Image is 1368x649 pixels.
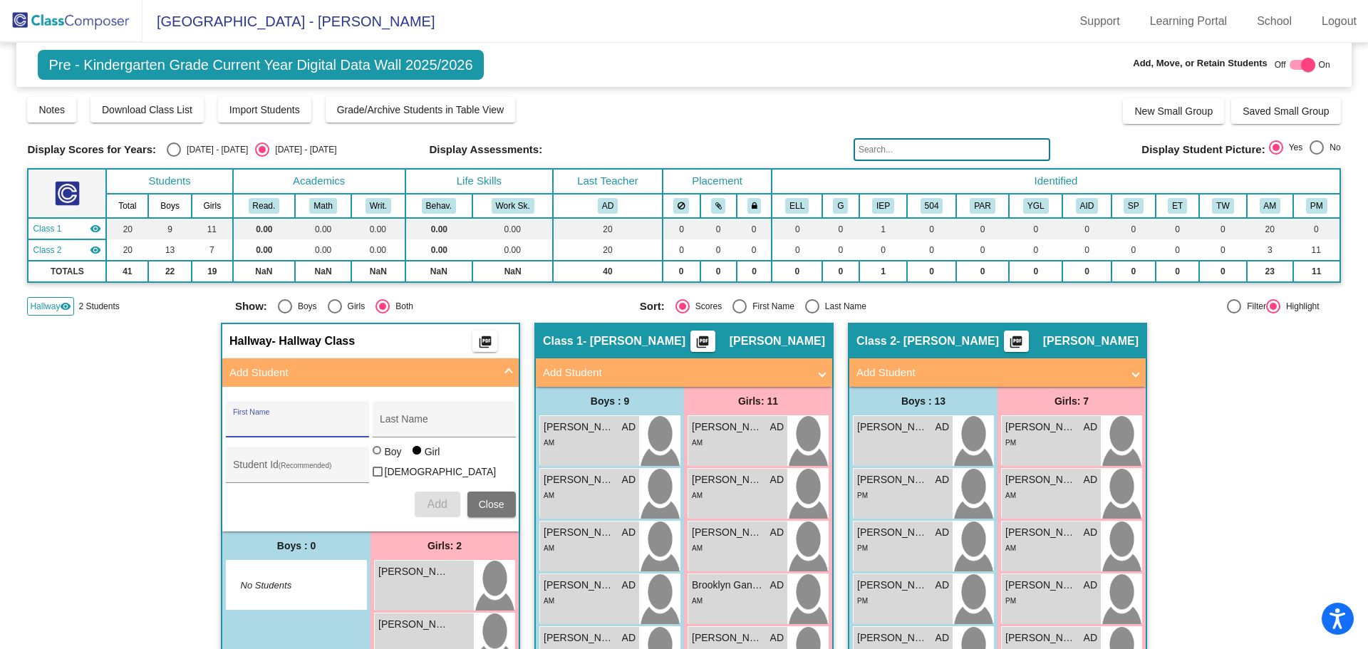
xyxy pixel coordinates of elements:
div: Filter [1241,300,1266,313]
span: AD [770,420,784,435]
button: PM [1306,198,1327,214]
td: NaN [472,261,553,282]
div: Girls [342,300,366,313]
div: No [1324,141,1340,154]
button: Add [415,492,460,517]
span: Grade/Archive Students in Table View [337,104,504,115]
td: 19 [192,261,233,282]
span: PM [857,492,868,499]
span: AD [1084,630,1097,645]
span: [PERSON_NAME] [1005,472,1077,487]
input: Student Id [233,464,361,476]
span: [PERSON_NAME] [544,578,615,593]
span: AD [622,630,636,645]
div: Add Student [222,387,519,531]
th: Speech only [1111,194,1156,218]
td: 0 [700,261,737,282]
th: AM [1247,194,1293,218]
button: PAR [970,198,995,214]
div: Boys [292,300,317,313]
td: Annabel Dannemann - Dannemann TK [28,218,106,239]
button: SP [1124,198,1144,214]
th: Twin [1199,194,1246,218]
button: Writ. [366,198,391,214]
td: 0 [956,239,1009,261]
span: [PERSON_NAME] [730,334,825,348]
span: Class 1 [33,222,61,235]
span: Display Scores for Years: [27,143,156,156]
td: NaN [405,261,472,282]
td: 41 [106,261,148,282]
th: Keep with students [700,194,737,218]
mat-expansion-panel-header: Add Student [222,358,519,387]
td: 0 [1293,218,1340,239]
span: [PERSON_NAME] [857,420,928,435]
td: 11 [1293,261,1340,282]
span: AD [936,525,949,540]
span: [PERSON_NAME] [857,525,928,540]
div: First Name [747,300,794,313]
th: Individualized Education Plan [859,194,907,218]
span: Off [1275,58,1286,71]
th: Girls [192,194,233,218]
td: 0 [1199,261,1246,282]
input: First Name [233,419,361,430]
button: Math [309,198,336,214]
a: Learning Portal [1139,10,1239,33]
td: 11 [192,218,233,239]
button: Print Students Details [1004,331,1029,352]
td: 0 [1156,218,1199,239]
span: AD [622,472,636,487]
td: 0 [1156,239,1199,261]
span: [PERSON_NAME] [1005,630,1077,645]
button: AM [1260,198,1281,214]
td: 0.00 [405,218,472,239]
mat-expansion-panel-header: Add Student [536,358,832,387]
span: PM [857,597,868,605]
th: Total [106,194,148,218]
span: - [PERSON_NAME] [583,334,685,348]
span: AD [936,630,949,645]
mat-radio-group: Select an option [1269,140,1341,159]
div: Both [390,300,413,313]
span: [GEOGRAPHIC_DATA] - [PERSON_NAME] [142,10,435,33]
th: Keep with teacher [737,194,772,218]
th: English Language Learner [772,194,822,218]
span: - Hallway Class [272,334,356,348]
th: Academics [233,169,405,194]
td: 0 [1199,218,1246,239]
td: 0 [772,218,822,239]
div: Yes [1283,141,1303,154]
mat-panel-title: Add Student [229,365,494,381]
span: [PERSON_NAME] [544,472,615,487]
span: [PERSON_NAME] [692,630,763,645]
span: AM [1005,492,1016,499]
td: 0.00 [233,239,295,261]
th: Life Skills [405,169,554,194]
span: AD [622,578,636,593]
td: 0 [1111,218,1156,239]
button: Notes [27,97,76,123]
mat-expansion-panel-header: Add Student [849,358,1146,387]
td: 0 [1062,239,1111,261]
span: AM [692,597,703,605]
span: On [1319,58,1330,71]
span: Add, Move, or Retain Students [1133,56,1268,71]
span: [PERSON_NAME] [1043,334,1139,348]
td: 0.00 [351,218,405,239]
button: ELL [785,198,809,214]
td: 0.00 [472,239,553,261]
td: 40 [553,261,662,282]
span: New Small Group [1134,105,1213,117]
span: AD [770,472,784,487]
th: Annabel Dannemann [553,194,662,218]
span: [PERSON_NAME] [544,420,615,435]
div: Last Name [819,300,866,313]
button: Read. [249,198,280,214]
button: Print Students Details [472,331,497,352]
td: 0 [1156,261,1199,282]
span: Close [479,499,504,510]
td: 0 [663,261,700,282]
td: 0 [663,239,700,261]
span: AD [622,420,636,435]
